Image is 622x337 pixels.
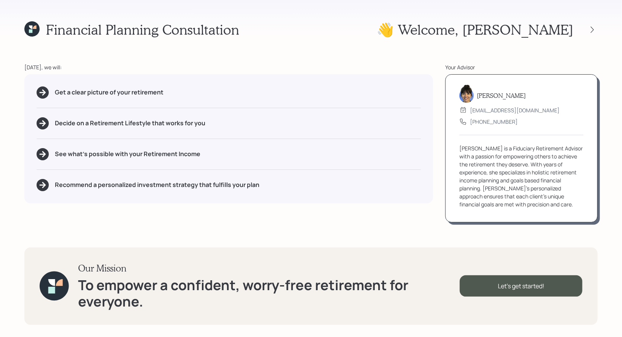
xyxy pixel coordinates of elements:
[445,63,598,71] div: Your Advisor
[24,63,433,71] div: [DATE], we will:
[477,92,526,99] h5: [PERSON_NAME]
[459,85,474,103] img: treva-nostdahl-headshot.png
[55,181,259,188] h5: Recommend a personalized investment strategy that fulfills your plan
[46,21,239,38] h1: Financial Planning Consultation
[470,106,560,114] div: [EMAIL_ADDRESS][DOMAIN_NAME]
[78,263,460,274] h3: Our Mission
[55,150,200,158] h5: See what's possible with your Retirement Income
[460,275,582,297] div: Let's get started!
[459,144,584,208] div: [PERSON_NAME] is a Fiduciary Retirement Advisor with a passion for empowering others to achieve t...
[377,21,573,38] h1: 👋 Welcome , [PERSON_NAME]
[470,118,518,126] div: [PHONE_NUMBER]
[55,89,163,96] h5: Get a clear picture of your retirement
[55,120,205,127] h5: Decide on a Retirement Lifestyle that works for you
[78,277,460,310] h1: To empower a confident, worry-free retirement for everyone.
